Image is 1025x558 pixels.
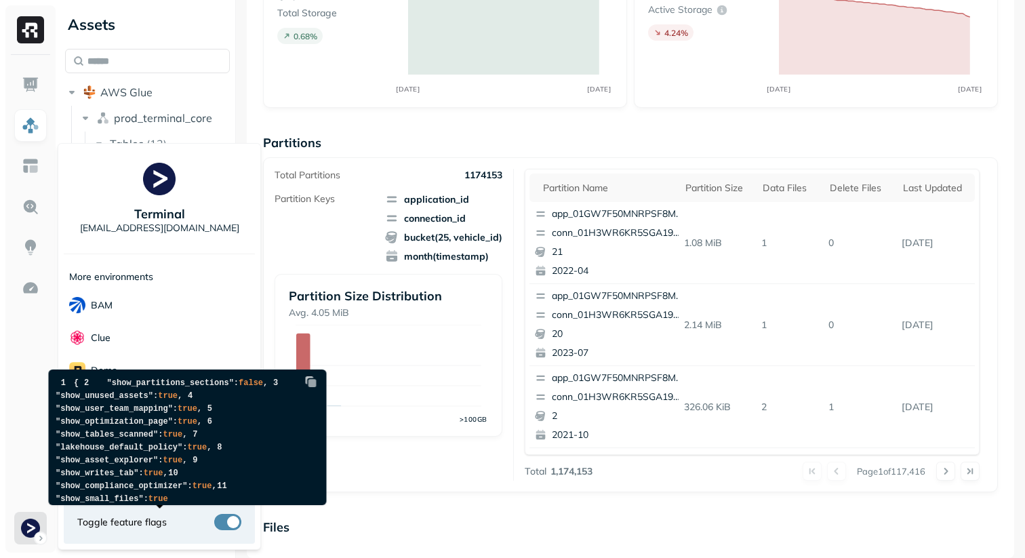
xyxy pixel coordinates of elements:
span: "show_user_team_mapping" [56,404,173,414]
span: "lakehouse_default_policy" [56,443,182,452]
p: demo [91,364,117,377]
span: true [163,456,182,465]
span: , [197,417,201,426]
span: : [182,443,187,452]
span: "show_tables_scanned" [56,430,158,439]
span: "show_compliance_optimizer" [56,481,187,491]
span: "show_optimization_page" [56,417,173,426]
span: 5 [202,405,220,414]
p: BAM [91,299,113,312]
span: , [207,443,212,452]
span: "show_asset_explorer" [56,456,158,465]
span: : [187,481,192,491]
span: 2 [79,379,97,388]
span: 11 [216,482,235,491]
span: : [172,417,177,426]
span: true [178,417,197,426]
code: } [56,378,296,517]
span: , [212,481,216,491]
span: : [158,456,163,465]
span: true [148,494,167,504]
span: , [182,430,187,439]
span: 1 [56,379,74,388]
span: false [239,378,263,388]
span: 10 [167,469,186,478]
span: true [143,469,163,478]
span: { [74,378,79,388]
span: , [182,456,187,465]
p: [EMAIL_ADDRESS][DOMAIN_NAME] [80,222,239,235]
span: 7 [187,431,205,439]
img: demo [69,362,85,378]
span: "show_small_files" [56,494,144,504]
span: 6 [202,418,220,426]
span: true [158,391,178,401]
img: Terminal [143,163,176,195]
span: 4 [182,392,201,401]
span: "show_unused_assets" [56,391,153,401]
img: BAM [69,297,85,313]
span: 3 [268,379,286,388]
p: More environments [69,271,153,283]
span: "show_writes_tab" [56,469,138,478]
p: Terminal [134,206,185,222]
span: "show_partitions_sections" [106,378,233,388]
span: , [178,391,182,401]
span: 9 [187,456,205,465]
span: true [163,430,182,439]
span: , [163,469,167,478]
span: : [172,404,177,414]
span: , [263,378,268,388]
span: : [138,469,143,478]
span: : [233,378,238,388]
img: Copy [304,375,318,388]
img: Clue [69,330,85,346]
span: Toggle feature flags [77,516,167,529]
span: : [143,494,148,504]
span: true [178,404,197,414]
span: : [158,430,163,439]
span: : [153,391,158,401]
span: true [192,481,212,491]
span: , [197,404,201,414]
span: true [187,443,207,452]
span: 8 [212,443,230,452]
p: Clue [91,332,110,344]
